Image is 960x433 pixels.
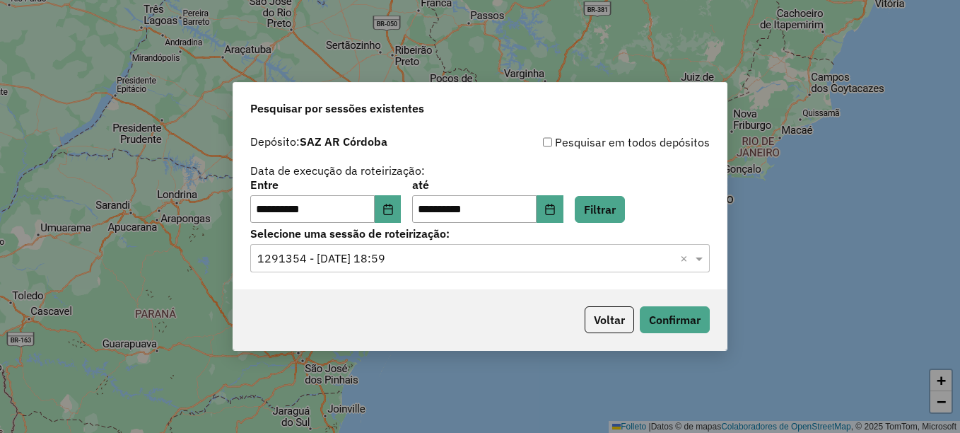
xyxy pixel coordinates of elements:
[585,306,634,333] button: Voltar
[640,306,710,333] button: Confirmar
[250,133,387,150] label: Depósito:
[250,176,401,193] label: Entre
[537,195,563,224] button: Elija la fecha
[375,195,402,224] button: Elija la fecha
[575,196,625,223] button: Filtrar
[412,176,563,193] label: até
[250,100,424,117] span: Pesquisar por sessões existentes
[250,225,710,242] label: Selecione uma sessão de roteirização:
[250,162,425,179] label: Data de execução da roteirização:
[300,134,387,149] strong: SAZ AR Córdoba
[555,134,710,151] font: Pesquisar em todos depósitos
[680,250,692,267] span: Clear all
